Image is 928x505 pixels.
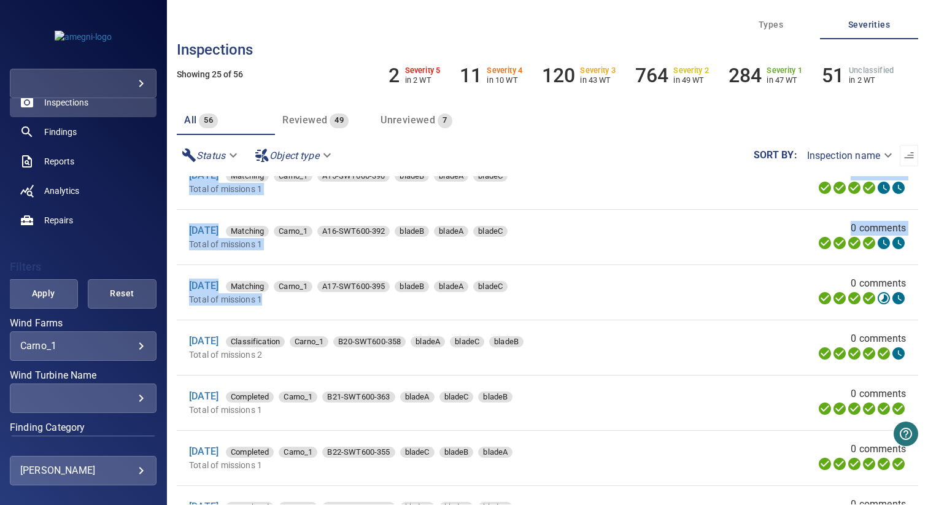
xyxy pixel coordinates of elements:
div: Wind Turbine Name [10,384,157,413]
svg: ML Processing 100% [862,457,876,471]
div: bladeB [395,281,429,292]
svg: Data Formatted 100% [832,346,847,361]
svg: ML Processing 100% [862,401,876,416]
div: Completed [226,391,274,403]
span: bladeA [478,446,512,458]
svg: Uploading 100% [818,180,832,195]
span: Matching [226,170,269,182]
svg: Selecting 100% [847,180,862,195]
li: Severity 3 [542,64,616,87]
a: [DATE] [189,335,218,347]
span: Unreviewed [381,114,435,126]
span: Findings [44,126,77,138]
div: bladeC [439,391,474,403]
span: Inspections [44,96,88,109]
span: bladeC [473,225,508,237]
svg: Selecting 100% [847,346,862,361]
div: bladeA [434,281,468,292]
p: Total of missions 1 [189,183,663,195]
svg: Classification 0% [891,291,906,306]
span: Matching [226,280,269,293]
a: inspections active [10,88,157,117]
div: B20-SWT600-358 [333,336,406,347]
svg: Uploading 100% [818,346,832,361]
svg: Uploading 100% [818,291,832,306]
a: [DATE] [189,280,218,291]
a: reports noActive [10,147,157,176]
p: Total of missions 1 [189,238,663,250]
span: bladeA [400,391,435,403]
div: Carno_1 [274,226,312,237]
svg: Selecting 100% [847,401,862,416]
div: Classification [226,336,285,347]
div: bladeB [478,391,512,403]
div: A16-SWT600-392 [317,226,390,237]
svg: Classification 100% [891,457,906,471]
li: Severity Unclassified [822,64,894,87]
svg: ML Processing 100% [862,291,876,306]
div: Carno_1 [279,391,317,403]
span: Completed [226,446,274,458]
div: bladeC [473,281,508,292]
span: 0 comments [851,221,906,236]
span: 0 comments [851,387,906,401]
div: bladeA [434,226,468,237]
span: bladeC [450,336,484,348]
svg: Selecting 100% [847,291,862,306]
label: Wind Turbine Name [10,371,157,380]
div: bladeA [434,171,468,182]
svg: ML Processing 100% [862,236,876,250]
span: Apply [24,286,62,301]
li: Severity 4 [460,64,522,87]
svg: Data Formatted 100% [832,291,847,306]
svg: Matching 0% [876,180,891,195]
p: in 10 WT [487,75,522,85]
div: B21-SWT600-363 [322,391,395,403]
div: A17-SWT600-395 [317,281,390,292]
div: Status [177,145,245,166]
h6: Unclassified [849,66,894,75]
svg: Selecting 100% [847,236,862,250]
span: bladeA [411,336,445,348]
div: Object type [250,145,339,166]
span: Carno_1 [274,280,312,293]
span: bladeB [395,280,429,293]
span: 49 [330,114,349,128]
span: Carno_1 [290,336,328,348]
a: [DATE] [189,169,218,181]
svg: Data Formatted 100% [832,457,847,471]
span: All [184,114,196,126]
p: in 49 WT [673,75,709,85]
div: bladeC [473,171,508,182]
span: B22-SWT600-355 [322,446,395,458]
h6: Severity 5 [405,66,441,75]
span: Repairs [44,214,73,226]
p: in 2 WT [849,75,894,85]
em: Status [196,150,225,161]
svg: Data Formatted 100% [832,180,847,195]
a: analytics noActive [10,176,157,206]
div: [PERSON_NAME] [20,461,146,480]
label: Wind Farms [10,318,157,328]
p: Total of missions 1 [189,459,667,471]
li: Severity 5 [389,64,440,87]
span: bladeB [489,336,524,348]
button: Reset [88,279,157,309]
span: 0 comments [851,442,906,457]
svg: Matching 100% [876,346,891,361]
span: 56 [199,114,218,128]
span: A15-SWT600-390 [317,170,390,182]
h6: Severity 3 [580,66,616,75]
svg: Matching 100% [876,457,891,471]
h6: Severity 1 [767,66,802,75]
h6: 2 [389,64,400,87]
p: in 47 WT [767,75,802,85]
p: in 43 WT [580,75,616,85]
h5: Showing 25 of 56 [177,70,918,79]
span: bladeA [434,225,468,237]
span: bladeB [439,446,474,458]
svg: Matching 100% [876,401,891,416]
